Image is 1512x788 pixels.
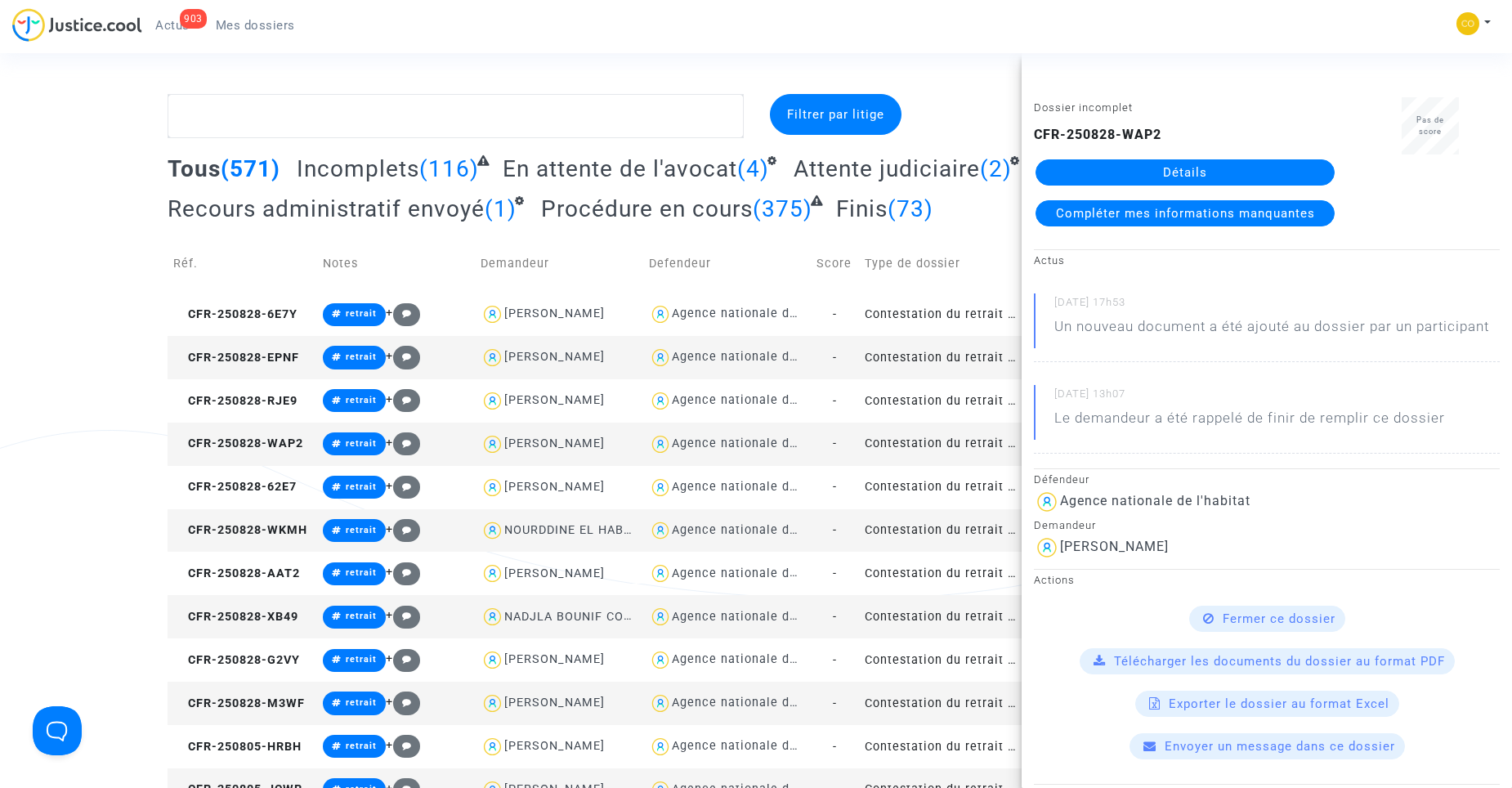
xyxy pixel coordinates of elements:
[173,653,300,667] span: CFR-250828-G2VY
[386,738,421,752] span: +
[672,523,852,537] div: Agence nationale de l'habitat
[1034,489,1060,515] img: icon-user.svg
[481,648,504,672] img: icon-user.svg
[386,565,421,579] span: +
[833,523,837,537] span: -
[386,608,421,622] span: +
[888,195,933,222] span: (73)
[737,155,769,182] span: (4)
[753,195,812,222] span: (375)
[173,610,298,624] span: CFR-250828-XB49
[485,195,517,222] span: (1)
[386,392,421,406] span: +
[649,476,673,499] img: icon-user.svg
[649,389,673,413] img: icon-user.svg
[386,695,421,709] span: +
[859,595,1027,638] td: Contestation du retrait de [PERSON_NAME] par l'ANAH (mandataire)
[672,350,852,364] div: Agence nationale de l'habitat
[859,509,1027,553] td: Contestation du retrait de [PERSON_NAME] par l'ANAH (mandataire)
[649,346,673,369] img: icon-user.svg
[672,480,852,494] div: Agence nationale de l'habitat
[672,393,852,407] div: Agence nationale de l'habitat
[173,740,302,754] span: CFR-250805-HRBH
[649,562,673,585] img: icon-user.svg
[346,308,377,319] span: retrait
[481,519,504,543] img: icon-user.svg
[1054,316,1489,345] p: Un nouveau document a été ajouté au dossier par un participant
[346,438,377,449] span: retrait
[481,389,504,413] img: icon-user.svg
[833,351,837,365] span: -
[168,155,221,182] span: Tous
[1034,574,1075,586] small: Actions
[859,423,1027,466] td: Contestation du retrait de [PERSON_NAME] par l'ANAH (mandataire)
[672,566,852,580] div: Agence nationale de l'habitat
[1034,101,1133,114] small: Dossier incomplet
[297,155,419,182] span: Incomplets
[672,652,852,666] div: Agence nationale de l'habitat
[1054,295,1500,316] small: [DATE] 17h53
[1054,387,1500,408] small: [DATE] 13h07
[1034,254,1065,266] small: Actus
[649,432,673,456] img: icon-user.svg
[649,302,673,326] img: icon-user.svg
[859,379,1027,423] td: Contestation du retrait de [PERSON_NAME] par l'ANAH (mandataire)
[481,562,504,585] img: icon-user.svg
[386,651,421,665] span: +
[203,13,308,38] a: Mes dossiers
[787,107,884,122] span: Filtrer par litige
[672,437,852,450] div: Agence nationale de l'habitat
[1165,739,1395,754] span: Envoyer un message dans ce dossier
[503,155,737,182] span: En attente de l'avocat
[173,566,300,580] span: CFR-250828-AAT2
[1034,535,1060,561] img: icon-user.svg
[504,307,605,320] div: [PERSON_NAME]
[346,611,377,621] span: retrait
[475,235,643,293] td: Demandeur
[1169,696,1389,711] span: Exporter le dossier au format Excel
[859,235,1027,293] td: Type de dossier
[672,696,852,710] div: Agence nationale de l'habitat
[859,552,1027,595] td: Contestation du retrait de [PERSON_NAME] par l'ANAH (mandataire)
[1223,611,1335,626] span: Fermer ce dossier
[386,436,421,450] span: +
[386,522,421,536] span: +
[1054,408,1445,437] p: Le demandeur a été rappelé de finir de remplir ce dossier
[1036,159,1335,186] a: Détails
[504,739,605,753] div: [PERSON_NAME]
[859,638,1027,682] td: Contestation du retrait de [PERSON_NAME] par l'ANAH (mandataire)
[833,480,837,494] span: -
[1056,206,1315,221] span: Compléter mes informations manquantes
[386,306,421,320] span: +
[180,9,207,29] div: 903
[142,13,203,38] a: 903Actus
[504,652,605,666] div: [PERSON_NAME]
[811,235,859,293] td: Score
[504,480,605,494] div: [PERSON_NAME]
[173,480,297,494] span: CFR-250828-62E7
[833,437,837,450] span: -
[1416,115,1444,136] span: Pas de score
[859,466,1027,509] td: Contestation du retrait de [PERSON_NAME] par l'ANAH (mandataire)
[833,610,837,624] span: -
[833,307,837,321] span: -
[649,605,673,629] img: icon-user.svg
[481,605,504,629] img: icon-user.svg
[1034,127,1161,142] b: CFR-250828-WAP2
[481,476,504,499] img: icon-user.svg
[481,432,504,456] img: icon-user.svg
[643,235,812,293] td: Defendeur
[346,525,377,535] span: retrait
[168,195,485,222] span: Recours administratif envoyé
[504,437,605,450] div: [PERSON_NAME]
[481,302,504,326] img: icon-user.svg
[168,235,317,293] td: Réf.
[836,195,888,222] span: Finis
[504,393,605,407] div: [PERSON_NAME]
[216,18,295,33] span: Mes dossiers
[12,8,142,42] img: jc-logo.svg
[859,293,1027,336] td: Contestation du retrait de [PERSON_NAME] par l'ANAH (mandataire)
[173,696,305,710] span: CFR-250828-M3WF
[649,648,673,672] img: icon-user.svg
[859,682,1027,725] td: Contestation du retrait de [PERSON_NAME] par l'ANAH (mandataire)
